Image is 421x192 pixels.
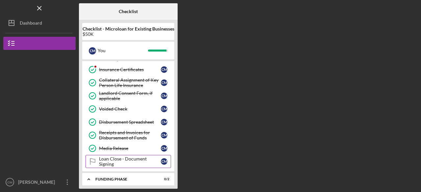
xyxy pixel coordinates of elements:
a: Disbursement SpreadsheetCM [86,116,171,129]
a: Receipts and Invoices for Disbursement of FundsCM [86,129,171,142]
div: Insurance Certificates [99,67,161,72]
a: Voided CheckCM [86,102,171,116]
div: $50K [83,32,174,37]
div: Loan Close - Document Signing [99,156,161,167]
div: C M [161,93,167,99]
div: Receipts and Invoices for Disbursement of Funds [99,130,161,140]
div: Funding Phase [95,177,153,181]
div: C M [161,79,167,86]
text: CM [8,181,12,184]
div: You [98,45,148,56]
a: Loan Close - Document SigningCM [86,155,171,168]
div: C M [89,47,96,54]
a: Landlord Consent Form, if applicableCM [86,89,171,102]
div: Media Release [99,146,161,151]
div: Disbursement Spreadsheet [99,119,161,125]
div: Dashboard [20,16,42,31]
div: 0 / 2 [158,177,169,181]
div: [PERSON_NAME] [16,176,59,190]
div: Voided Check [99,106,161,112]
b: Checklist - Microloan for Existing Businesses [83,26,174,32]
div: C M [161,158,167,165]
b: Checklist [119,9,138,14]
div: C M [161,66,167,73]
div: Collateral Assignment of Key Person Life Insurance [99,77,161,88]
div: C M [161,119,167,125]
a: Media ReleaseCM [86,142,171,155]
a: Collateral Assignment of Key Person Life InsuranceCM [86,76,171,89]
a: Insurance CertificatesCM [86,63,171,76]
button: CM[PERSON_NAME] [3,176,76,189]
div: Landlord Consent Form, if applicable [99,91,161,101]
div: C M [161,106,167,112]
div: C M [161,132,167,139]
div: C M [161,145,167,152]
button: Dashboard [3,16,76,30]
